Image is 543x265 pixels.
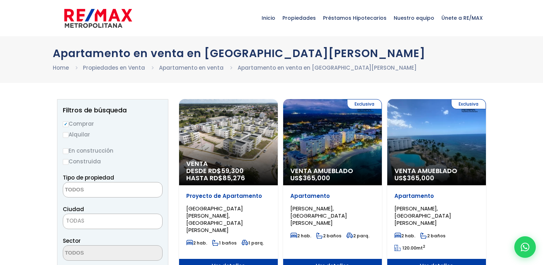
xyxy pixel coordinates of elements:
span: US$ [290,173,330,182]
span: mt [394,245,425,251]
span: Exclusiva [451,99,486,109]
span: Venta Amueblado [394,167,479,175]
a: Propiedades en Venta [83,64,145,71]
label: Comprar [63,119,163,128]
span: 2 hab. [394,233,415,239]
span: 2 hab. [290,233,311,239]
input: En construcción [63,148,69,154]
span: 2 baños [420,233,445,239]
h2: Filtros de búsqueda [63,107,163,114]
label: En construcción [63,146,163,155]
input: Alquilar [63,132,69,138]
span: [PERSON_NAME], [GEOGRAPHIC_DATA][PERSON_NAME] [290,205,347,227]
span: Sector [63,237,81,245]
span: Venta Amueblado [290,167,375,175]
span: Préstamos Hipotecarios [319,7,390,29]
span: Nuestro equipo [390,7,438,29]
span: 1 baños [212,240,237,246]
span: 2 parq. [346,233,369,239]
span: TODAS [63,214,163,229]
li: Apartamento en venta en [GEOGRAPHIC_DATA][PERSON_NAME] [238,63,417,72]
span: Propiedades [279,7,319,29]
span: TODAS [66,217,84,224]
span: DESDE RD$ [186,167,271,182]
span: HASTA RD$ [186,175,271,182]
a: Apartamento en venta [159,64,224,71]
p: Apartamento [394,192,479,200]
span: [GEOGRAPHIC_DATA][PERSON_NAME], [GEOGRAPHIC_DATA][PERSON_NAME] [186,205,243,234]
span: 2 baños [316,233,341,239]
input: Construida [63,159,69,165]
img: remax-metropolitana-logo [64,8,132,29]
a: Home [53,64,69,71]
label: Alquilar [63,130,163,139]
span: Ciudad [63,205,84,213]
span: 120.00 [402,245,416,251]
span: 1 parq. [242,240,264,246]
span: Únete a RE/MAX [438,7,486,29]
span: 365,000 [303,173,330,182]
span: Inicio [258,7,279,29]
span: 2 hab. [186,240,207,246]
textarea: Search [63,246,133,261]
h1: Apartamento en venta en [GEOGRAPHIC_DATA][PERSON_NAME] [53,47,491,60]
input: Comprar [63,121,69,127]
span: 59,300 [221,166,244,175]
p: Apartamento [290,192,375,200]
p: Proyecto de Apartamento [186,192,271,200]
sup: 2 [423,244,425,249]
span: US$ [394,173,434,182]
span: 85,276 [223,173,245,182]
span: Tipo de propiedad [63,174,114,181]
span: [PERSON_NAME], [GEOGRAPHIC_DATA][PERSON_NAME] [394,205,451,227]
textarea: Search [63,182,133,198]
span: Venta [186,160,271,167]
span: Exclusiva [347,99,382,109]
span: 365,000 [407,173,434,182]
label: Construida [63,157,163,166]
span: TODAS [63,216,162,226]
